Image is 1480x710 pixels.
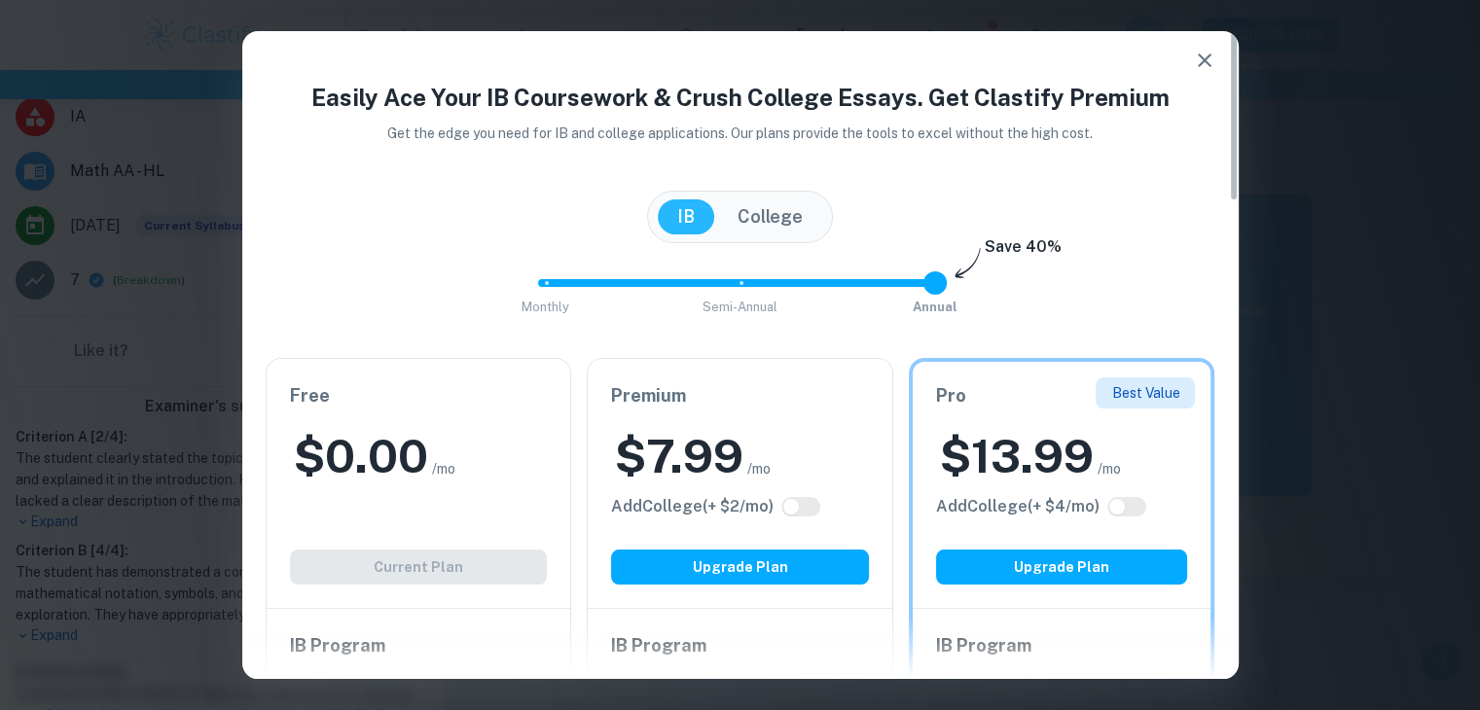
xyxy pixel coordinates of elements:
[940,425,1094,487] h2: $ 13.99
[1111,382,1179,404] p: Best Value
[611,382,869,409] h6: Premium
[936,550,1188,585] button: Upgrade Plan
[936,382,1188,409] h6: Pro
[955,247,981,280] img: subscription-arrow.svg
[615,425,743,487] h2: $ 7.99
[936,495,1100,518] h6: Click to see all the additional College features.
[522,300,569,314] span: Monthly
[432,458,455,479] span: /mo
[747,458,771,479] span: /mo
[266,80,1215,115] h4: Easily Ace Your IB Coursework & Crush College Essays. Get Clastify Premium
[913,300,957,314] span: Annual
[718,199,822,234] button: College
[294,425,428,487] h2: $ 0.00
[360,123,1120,144] p: Get the edge you need for IB and college applications. Our plans provide the tools to excel witho...
[658,199,714,234] button: IB
[290,382,548,409] h6: Free
[703,300,777,314] span: Semi-Annual
[985,235,1062,268] h6: Save 40%
[611,495,774,518] h6: Click to see all the additional College features.
[1098,458,1121,479] span: /mo
[611,550,869,585] button: Upgrade Plan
